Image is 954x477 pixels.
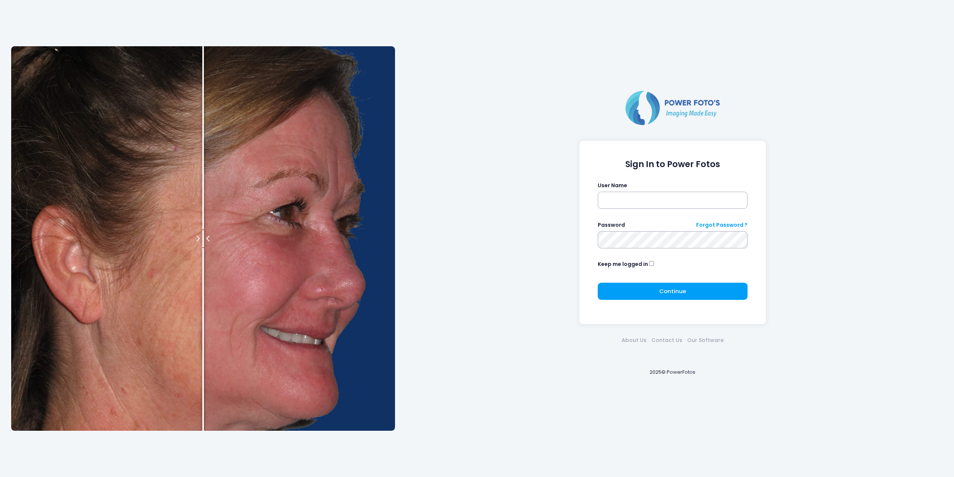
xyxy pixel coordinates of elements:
[598,182,627,189] label: User Name
[598,283,748,300] button: Continue
[402,356,943,388] div: 2025© PowerFotos
[598,221,625,229] label: Password
[622,89,723,126] img: Logo
[619,336,649,344] a: About Us
[685,336,726,344] a: Our Software
[598,260,648,268] label: Keep me logged in
[659,287,686,295] span: Continue
[649,336,685,344] a: Contact Us
[696,221,748,229] a: Forgot Password ?
[598,159,748,169] h1: Sign In to Power Fotos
